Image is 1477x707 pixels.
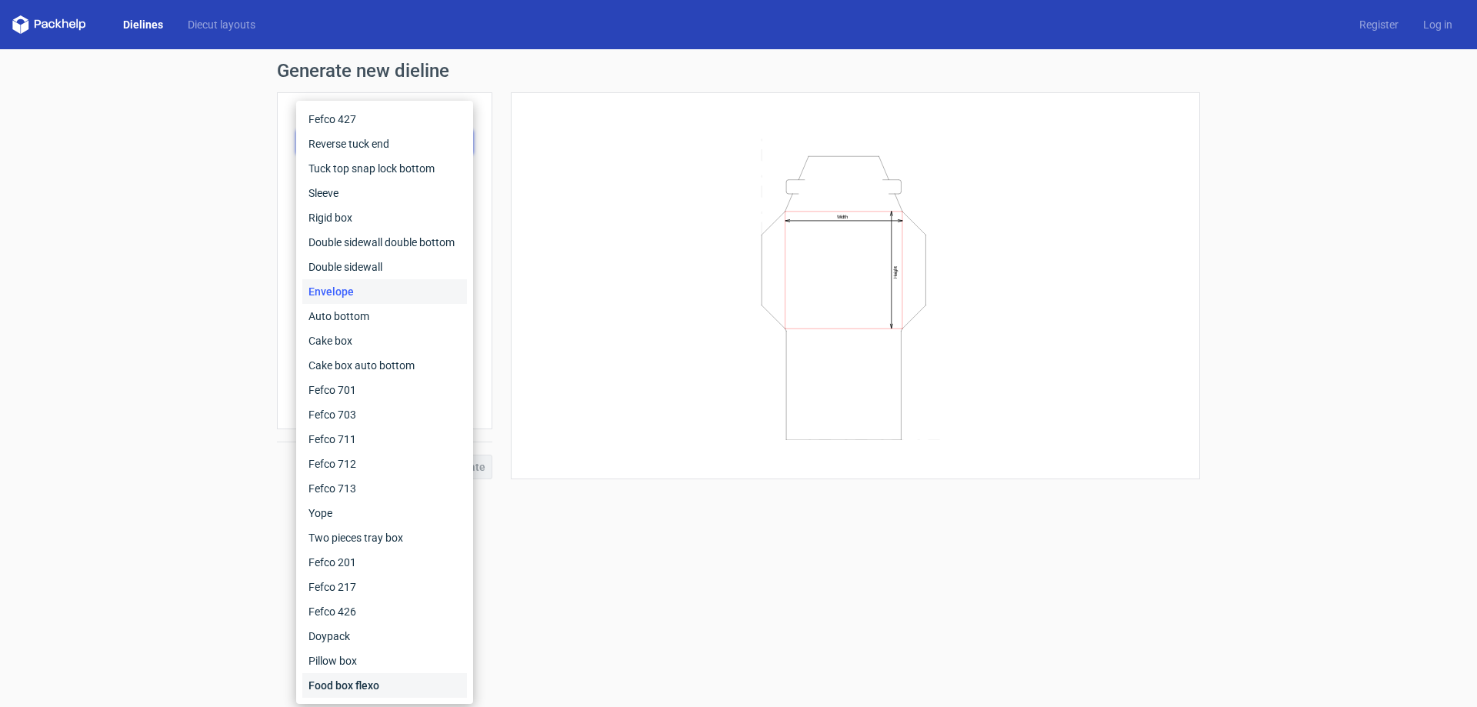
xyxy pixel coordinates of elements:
div: Fefco 703 [302,402,467,427]
div: Fefco 426 [302,599,467,624]
div: Fefco 701 [302,378,467,402]
div: Double sidewall double bottom [302,230,467,255]
div: Cake box auto bottom [302,353,467,378]
div: Fefco 712 [302,452,467,476]
div: Fefco 711 [302,427,467,452]
text: Width [837,214,848,219]
div: Pillow box [302,649,467,673]
div: Reverse tuck end [302,132,467,156]
div: Tuck top snap lock bottom [302,156,467,181]
div: Fefco 713 [302,476,467,501]
div: Food box flexo [302,673,467,698]
div: Fefco 217 [302,575,467,599]
a: Register [1347,17,1411,32]
div: Auto bottom [302,304,467,328]
div: Yope [302,501,467,525]
div: Sleeve [302,181,467,205]
text: Height [892,265,899,278]
div: Cake box [302,328,467,353]
div: Rigid box [302,205,467,230]
a: Log in [1411,17,1465,32]
div: Fefco 427 [302,107,467,132]
h1: Generate new dieline [277,62,1200,80]
div: Two pieces tray box [302,525,467,550]
div: Double sidewall [302,255,467,279]
a: Diecut layouts [175,17,268,32]
div: Fefco 201 [302,550,467,575]
div: Doypack [302,624,467,649]
a: Dielines [111,17,175,32]
div: Envelope [302,279,467,304]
